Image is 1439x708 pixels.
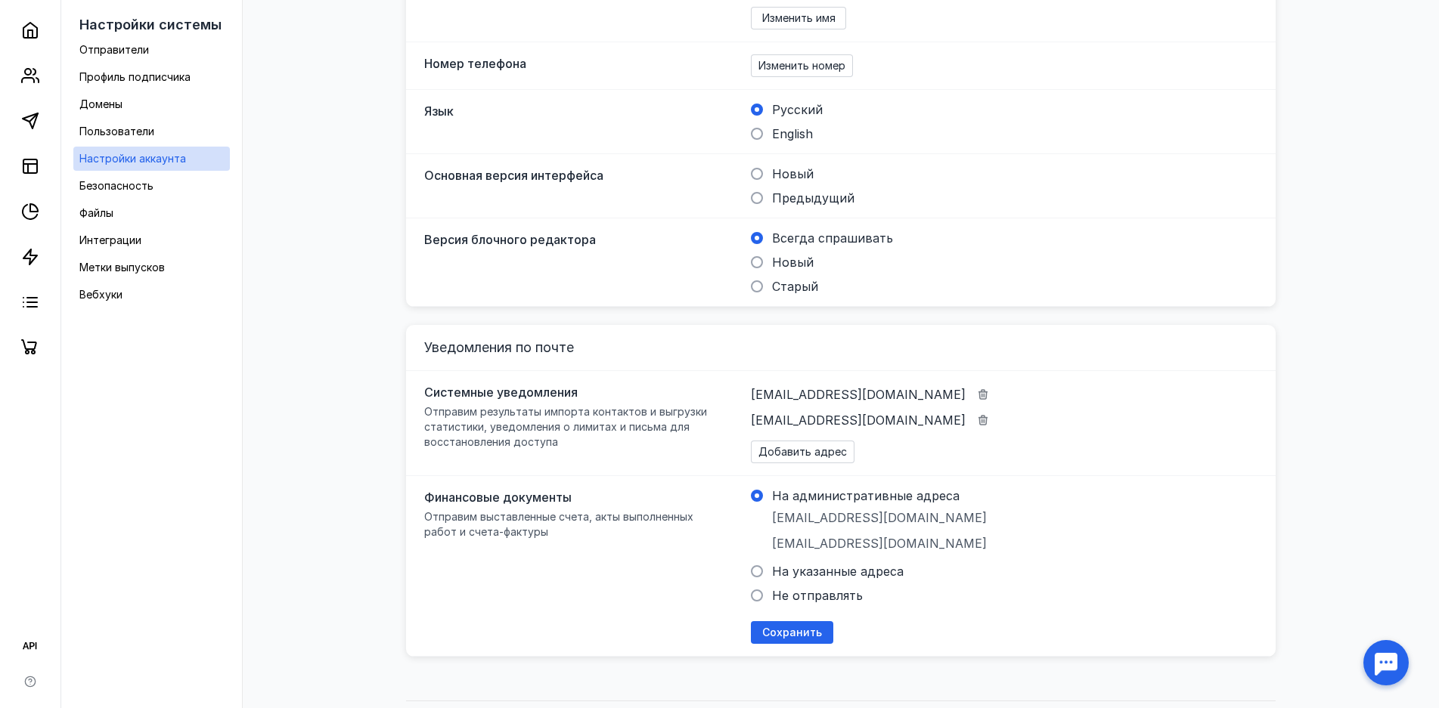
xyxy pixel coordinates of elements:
[424,405,707,448] span: Отправим результаты импорта контактов и выгрузки статистики, уведомления о лимитах и письма для в...
[73,147,230,171] a: Настройки аккаунта
[73,92,230,116] a: Домены
[772,488,960,503] span: На административные адреса
[762,12,836,25] span: Изменить имя
[772,166,814,181] span: Новый
[758,446,847,459] span: Добавить адрес
[758,60,845,73] span: Изменить номер
[751,54,853,77] button: Изменить номер
[73,283,230,307] a: Вебхуки
[424,56,526,71] span: Номер телефона
[73,119,230,144] a: Пользователи
[73,228,230,252] a: Интеграции
[73,174,230,198] a: Безопасность
[79,288,123,301] span: Вебхуки
[79,70,191,83] span: Профиль подписчика
[751,387,966,402] span: [EMAIL_ADDRESS][DOMAIN_NAME]
[73,201,230,225] a: Файлы
[79,17,222,32] span: Настройки системы
[73,255,230,280] a: Метки выпусков
[79,261,165,274] span: Метки выпусков
[79,152,186,165] span: Настройки аккаунта
[772,126,813,141] span: English
[73,65,230,89] a: Профиль подписчика
[424,232,596,247] span: Версия блочного редактора
[79,125,154,138] span: Пользователи
[762,626,822,639] span: Сохранить
[424,104,454,119] span: Язык
[772,102,823,117] span: Русский
[772,588,863,603] span: Не отправлять
[424,385,578,400] span: Системные уведомления
[772,536,987,551] span: [EMAIL_ADDRESS][DOMAIN_NAME]
[79,206,113,219] span: Файлы
[79,97,123,110] span: Домены
[772,190,854,206] span: Предыдущий
[79,43,149,56] span: Отправители
[772,279,818,294] span: Старый
[79,233,141,246] span: Интеграции
[424,510,693,538] span: Отправим выставленные счета, акты выполненных работ и счета-фактуры
[751,621,833,644] button: Сохранить
[751,441,854,463] button: Добавить адрес
[772,230,893,246] span: Всегда спрашивать
[751,413,966,428] span: [EMAIL_ADDRESS][DOMAIN_NAME]
[772,564,904,579] span: На указанные адреса
[424,339,574,355] span: Уведомления по почте
[73,38,230,62] a: Отправители
[772,510,987,525] span: [EMAIL_ADDRESS][DOMAIN_NAME]
[751,7,846,29] button: Изменить имя
[424,490,572,505] span: Финансовые документы
[79,179,154,192] span: Безопасность
[772,255,814,270] span: Новый
[424,168,603,183] span: Основная версия интерфейса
